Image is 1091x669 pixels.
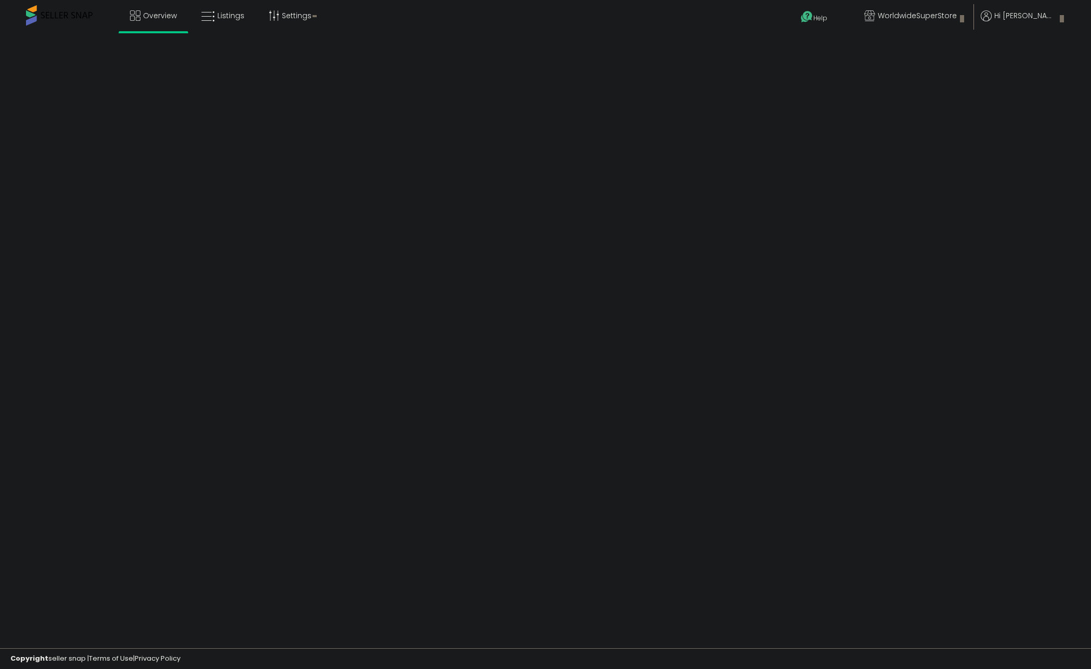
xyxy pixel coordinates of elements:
span: Help [813,14,827,22]
span: Listings [217,10,244,21]
i: Get Help [800,10,813,23]
span: Hi [PERSON_NAME] [994,10,1057,21]
span: Overview [143,10,177,21]
a: Help [793,3,848,34]
a: Hi [PERSON_NAME] [981,10,1064,34]
span: WorldwideSuperStore [878,10,957,21]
